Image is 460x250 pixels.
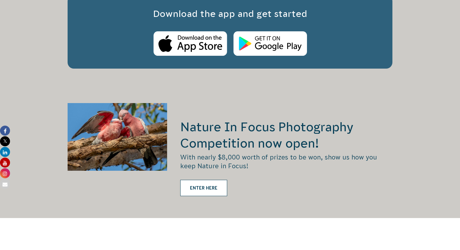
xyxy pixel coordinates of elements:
[180,180,227,196] a: ENTER HERE
[233,31,307,56] img: Android Store Logo
[180,119,392,151] h2: Nature In Focus Photography Competition now open!
[80,8,380,20] h3: Download the app and get started
[153,31,227,56] img: Apple Store Logo
[180,153,392,170] p: With nearly $8,000 worth of prizes to be won, show us how you keep Nature in Focus!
